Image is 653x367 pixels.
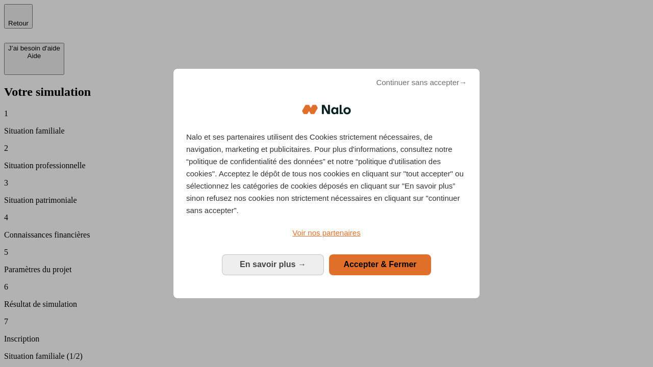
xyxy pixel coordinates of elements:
[186,131,467,217] p: Nalo et ses partenaires utilisent des Cookies strictement nécessaires, de navigation, marketing e...
[240,260,306,269] span: En savoir plus →
[376,76,467,89] span: Continuer sans accepter→
[222,254,324,275] button: En savoir plus: Configurer vos consentements
[186,227,467,239] a: Voir nos partenaires
[329,254,431,275] button: Accepter & Fermer: Accepter notre traitement des données et fermer
[292,228,360,237] span: Voir nos partenaires
[173,69,480,298] div: Bienvenue chez Nalo Gestion du consentement
[343,260,416,269] span: Accepter & Fermer
[302,94,351,125] img: Logo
